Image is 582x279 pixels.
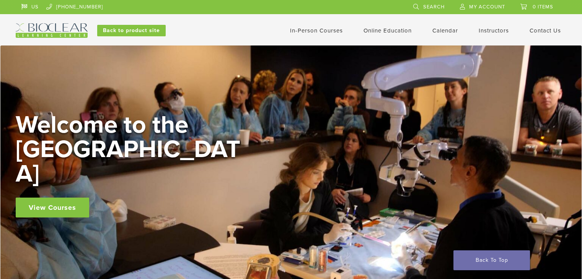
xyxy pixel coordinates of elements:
span: My Account [469,4,505,10]
a: Back to product site [97,25,166,36]
span: Search [423,4,445,10]
a: Online Education [364,27,412,34]
a: View Courses [16,198,89,217]
a: In-Person Courses [290,27,343,34]
a: Back To Top [453,250,530,270]
a: Contact Us [530,27,561,34]
a: Instructors [479,27,509,34]
h2: Welcome to the [GEOGRAPHIC_DATA] [16,113,245,186]
img: Bioclear [16,23,88,38]
a: Calendar [432,27,458,34]
span: 0 items [533,4,553,10]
